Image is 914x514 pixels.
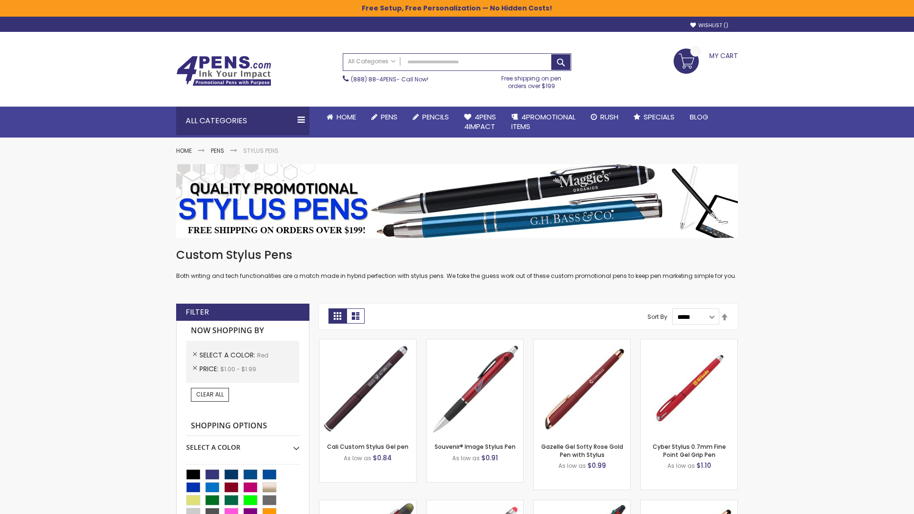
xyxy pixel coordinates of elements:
a: Rush [583,107,626,128]
div: Free shipping on pen orders over $199 [492,71,572,90]
span: Specials [644,112,675,122]
a: Cyber Stylus 0.7mm Fine Point Gel Grip Pen [653,443,726,458]
span: As low as [344,454,371,462]
a: Cali Custom Stylus Gel pen [327,443,408,451]
img: Souvenir® Image Stylus Pen-Red [427,339,523,436]
span: Blog [690,112,708,122]
strong: Filter [186,307,209,317]
a: Specials [626,107,682,128]
span: Clear All [196,390,224,398]
a: Home [176,147,192,155]
span: $1.10 [696,461,711,470]
a: Souvenir® Jalan Highlighter Stylus Pen Combo-Red [319,500,416,508]
span: As low as [667,462,695,470]
a: 4PROMOTIONALITEMS [504,107,583,138]
span: Select A Color [199,350,257,360]
strong: Now Shopping by [186,321,299,341]
a: Pens [364,107,405,128]
a: Pens [211,147,224,155]
span: $0.99 [587,461,606,470]
span: $0.91 [481,453,498,463]
img: Stylus Pens [176,164,738,238]
img: 4Pens Custom Pens and Promotional Products [176,56,271,86]
span: Red [257,351,268,359]
span: Rush [600,112,618,122]
span: 4PROMOTIONAL ITEMS [511,112,576,131]
a: Wishlist [690,22,728,29]
a: Islander Softy Gel with Stylus - ColorJet Imprint-Red [427,500,523,508]
strong: Grid [328,308,347,324]
a: Souvenir® Image Stylus Pen [435,443,516,451]
a: (888) 88-4PENS [351,75,397,83]
div: All Categories [176,107,309,135]
span: As low as [558,462,586,470]
span: As low as [452,454,480,462]
label: Sort By [647,313,667,321]
a: Pencils [405,107,457,128]
a: Home [319,107,364,128]
span: $1.00 - $1.99 [220,365,256,373]
span: 4Pens 4impact [464,112,496,131]
a: Blog [682,107,716,128]
a: Clear All [191,388,229,401]
a: Cali Custom Stylus Gel pen-Red [319,339,416,347]
h1: Custom Stylus Pens [176,247,738,263]
a: All Categories [343,54,400,69]
a: Gazelle Gel Softy Rose Gold Pen with Stylus - ColorJet-Red [641,500,737,508]
span: Pencils [422,112,449,122]
span: All Categories [348,58,396,65]
a: 4Pens4impact [457,107,504,138]
a: Cyber Stylus 0.7mm Fine Point Gel Grip Pen-Red [641,339,737,347]
a: Souvenir® Image Stylus Pen-Red [427,339,523,347]
img: Gazelle Gel Softy Rose Gold Pen with Stylus-Red [534,339,630,436]
span: Home [337,112,356,122]
span: Pens [381,112,397,122]
a: Gazelle Gel Softy Rose Gold Pen with Stylus-Red [534,339,630,347]
div: Both writing and tech functionalities are a match made in hybrid perfection with stylus pens. We ... [176,247,738,280]
strong: Stylus Pens [243,147,278,155]
img: Cali Custom Stylus Gel pen-Red [319,339,416,436]
div: Select A Color [186,436,299,452]
strong: Shopping Options [186,416,299,436]
span: - Call Now! [351,75,428,83]
span: $0.84 [373,453,392,463]
a: Gazelle Gel Softy Rose Gold Pen with Stylus [541,443,623,458]
a: Orbitor 4 Color Assorted Ink Metallic Stylus Pens-Red [534,500,630,508]
img: Cyber Stylus 0.7mm Fine Point Gel Grip Pen-Red [641,339,737,436]
span: Price [199,364,220,374]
